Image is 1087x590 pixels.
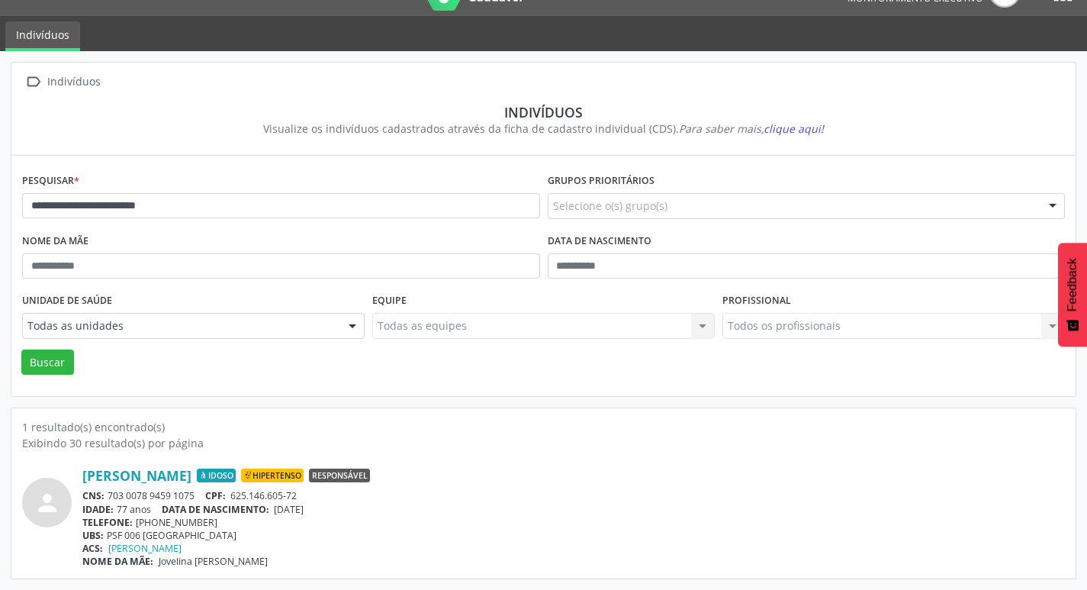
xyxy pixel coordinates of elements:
[82,503,1065,516] div: 77 anos
[44,71,103,93] div: Indivíduos
[82,555,153,568] span: NOME DA MÃE:
[159,555,268,568] span: Jovelina [PERSON_NAME]
[162,503,269,516] span: DATA DE NASCIMENTO:
[82,516,133,529] span: TELEFONE:
[82,503,114,516] span: IDADE:
[82,529,1065,542] div: PSF 006 [GEOGRAPHIC_DATA]
[22,435,1065,451] div: Exibindo 30 resultado(s) por página
[722,289,791,313] label: Profissional
[1066,258,1079,311] span: Feedback
[82,529,104,542] span: UBS:
[22,289,112,313] label: Unidade de saúde
[108,542,182,555] a: [PERSON_NAME]
[372,289,407,313] label: Equipe
[22,169,79,193] label: Pesquisar
[27,318,333,334] span: Todas as unidades
[33,104,1054,121] div: Indivíduos
[679,121,824,136] i: Para saber mais,
[34,489,61,517] i: person
[309,469,370,482] span: Responsável
[22,71,103,93] a:  Indivíduos
[241,469,304,482] span: Hipertenso
[553,198,667,214] span: Selecione o(s) grupo(s)
[21,350,74,376] button: Buscar
[274,503,304,516] span: [DATE]
[5,21,80,51] a: Indivíduos
[82,489,105,502] span: CNS:
[548,169,654,193] label: Grupos prioritários
[764,121,824,136] span: clique aqui!
[82,542,103,555] span: ACS:
[22,419,1065,435] div: 1 resultado(s) encontrado(s)
[22,230,88,253] label: Nome da mãe
[33,121,1054,137] div: Visualize os indivíduos cadastrados através da ficha de cadastro individual (CDS).
[82,489,1065,502] div: 703 0078 9459 1075
[548,230,651,253] label: Data de nascimento
[205,489,226,502] span: CPF:
[82,516,1065,529] div: [PHONE_NUMBER]
[1058,243,1087,347] button: Feedback - Mostrar pesquisa
[197,469,236,482] span: Idoso
[230,489,297,502] span: 625.146.605-72
[82,467,191,484] a: [PERSON_NAME]
[22,71,44,93] i: 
